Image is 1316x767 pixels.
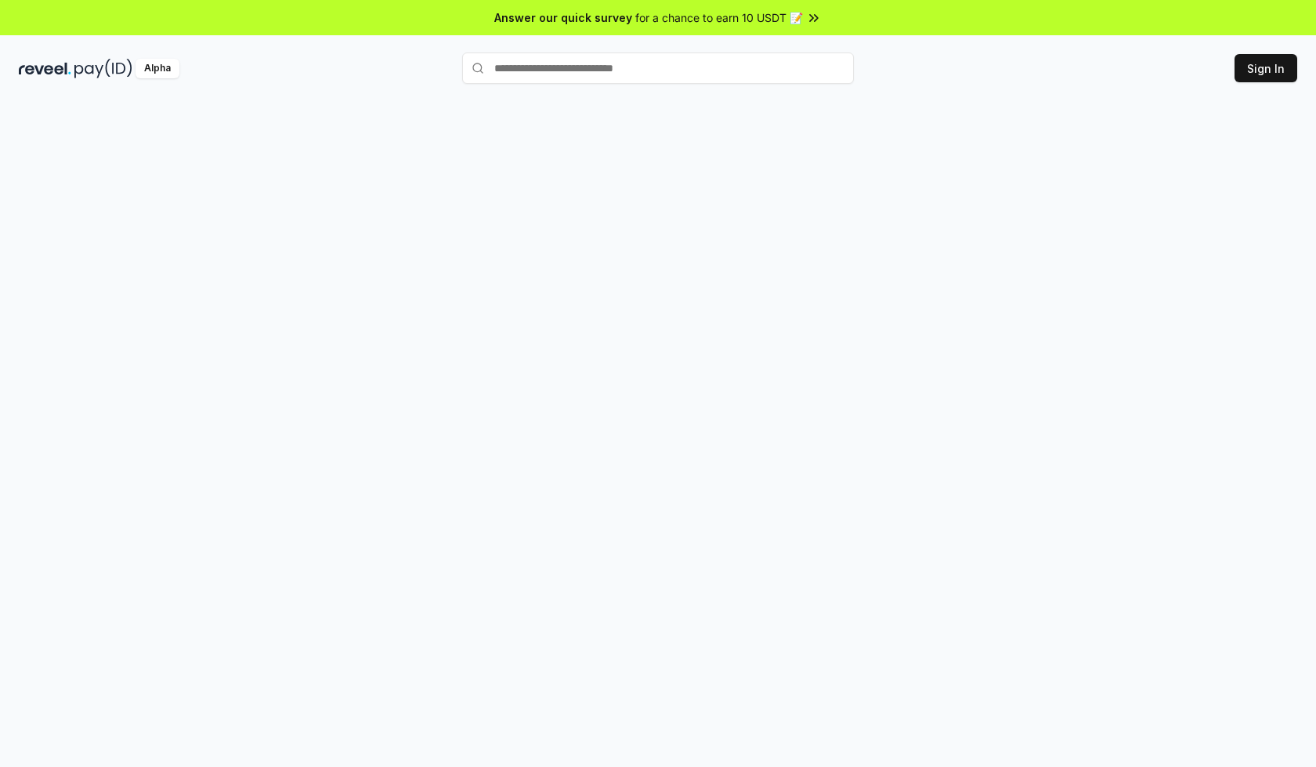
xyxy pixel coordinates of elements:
[74,59,132,78] img: pay_id
[635,9,803,26] span: for a chance to earn 10 USDT 📝
[19,59,71,78] img: reveel_dark
[494,9,632,26] span: Answer our quick survey
[1235,54,1297,82] button: Sign In
[136,59,179,78] div: Alpha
